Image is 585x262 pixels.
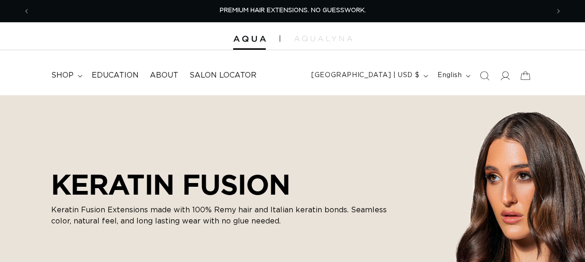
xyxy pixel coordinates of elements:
[437,71,462,80] span: English
[92,71,139,80] span: Education
[86,65,144,86] a: Education
[184,65,262,86] a: Salon Locator
[51,168,405,201] h2: KERATIN FUSION
[311,71,419,80] span: [GEOGRAPHIC_DATA] | USD $
[294,36,352,41] img: aqualyna.com
[548,2,569,20] button: Next announcement
[144,65,184,86] a: About
[51,204,405,227] p: Keratin Fusion Extensions made with 100% Remy hair and Italian keratin bonds. Seamless color, nat...
[432,67,474,85] button: English
[16,2,37,20] button: Previous announcement
[51,71,74,80] span: shop
[474,65,495,86] summary: Search
[233,36,266,42] img: Aqua Hair Extensions
[46,65,86,86] summary: shop
[220,7,366,13] span: PREMIUM HAIR EXTENSIONS. NO GUESSWORK.
[150,71,178,80] span: About
[189,71,256,80] span: Salon Locator
[306,67,432,85] button: [GEOGRAPHIC_DATA] | USD $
